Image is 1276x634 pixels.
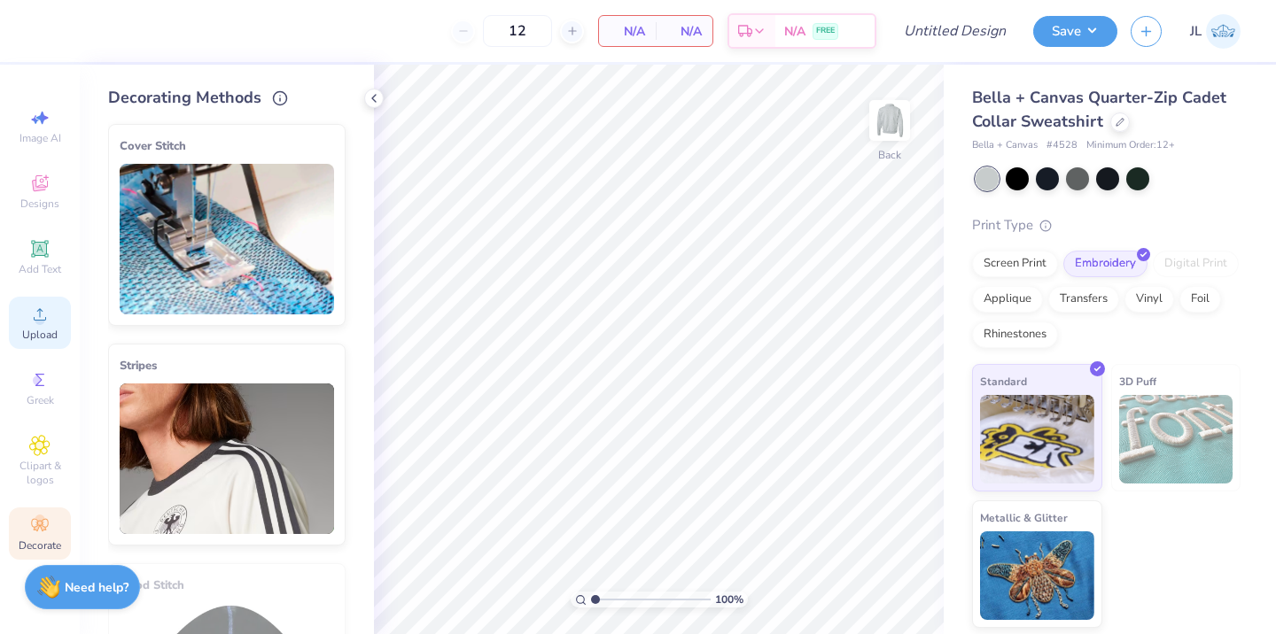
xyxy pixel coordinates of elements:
[666,22,702,41] span: N/A
[872,103,907,138] img: Back
[1153,251,1239,277] div: Digital Print
[120,355,334,376] div: Stripes
[65,579,128,596] strong: Need help?
[20,197,59,211] span: Designs
[1048,286,1119,313] div: Transfers
[715,591,743,607] span: 100 %
[1190,14,1241,49] a: JL
[19,538,61,553] span: Decorate
[878,147,901,163] div: Back
[972,321,1058,348] div: Rhinestones
[890,13,1020,49] input: Untitled Design
[784,22,805,41] span: N/A
[1190,21,1202,42] span: JL
[980,395,1094,483] img: Standard
[1124,286,1174,313] div: Vinyl
[980,508,1068,527] span: Metallic & Glitter
[1063,251,1148,277] div: Embroidery
[816,25,835,37] span: FREE
[19,262,61,276] span: Add Text
[1119,395,1233,483] img: 3D Puff
[120,135,334,157] div: Cover Stitch
[22,328,58,342] span: Upload
[483,15,552,47] input: – –
[1033,16,1117,47] button: Save
[972,251,1058,277] div: Screen Print
[19,131,61,145] span: Image AI
[27,393,54,407] span: Greek
[9,459,71,487] span: Clipart & logos
[980,531,1094,620] img: Metallic & Glitter
[120,383,334,534] img: Stripes
[1179,286,1221,313] div: Foil
[120,164,334,314] img: Cover Stitch
[980,372,1027,390] span: Standard
[1086,138,1175,153] span: Minimum Order: 12 +
[1206,14,1241,49] img: Jason Lee
[972,286,1043,313] div: Applique
[610,22,645,41] span: N/A
[1046,138,1078,153] span: # 4528
[972,138,1038,153] span: Bella + Canvas
[972,87,1226,132] span: Bella + Canvas Quarter-Zip Cadet Collar Sweatshirt
[972,215,1241,236] div: Print Type
[108,86,346,110] div: Decorating Methods
[1119,372,1156,390] span: 3D Puff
